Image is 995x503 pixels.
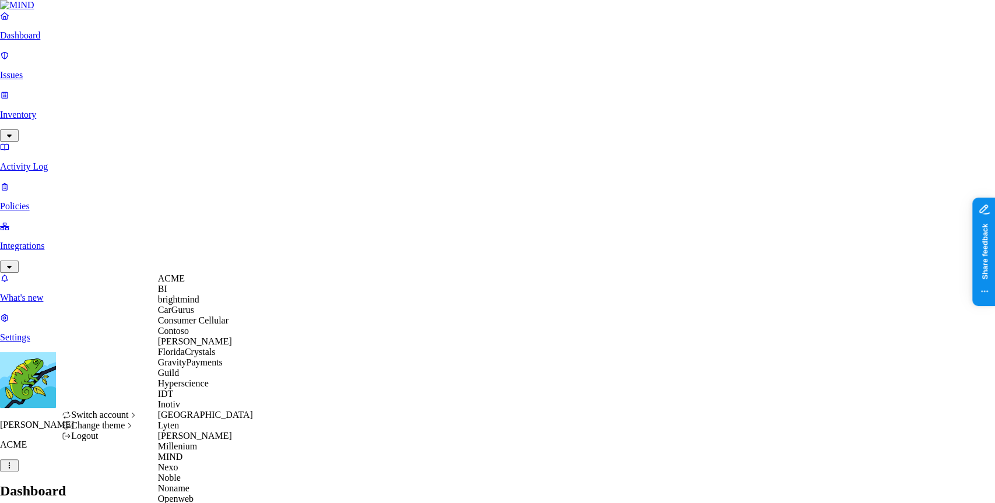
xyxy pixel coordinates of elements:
[71,420,125,430] span: Change theme
[158,410,253,420] span: [GEOGRAPHIC_DATA]
[158,347,216,357] span: FloridaCrystals
[158,473,181,483] span: Noble
[158,273,185,283] span: ACME
[158,378,209,388] span: Hyperscience
[158,294,199,304] span: brightmind
[158,326,189,336] span: Contoso
[158,305,194,315] span: CarGurus
[158,420,179,430] span: Lyten
[158,336,232,346] span: [PERSON_NAME]
[158,483,189,493] span: Noname
[158,462,178,472] span: Nexo
[71,410,128,420] span: Switch account
[158,315,228,325] span: Consumer Cellular
[158,399,180,409] span: Inotiv
[158,389,174,399] span: IDT
[158,441,198,451] span: Millenium
[158,452,183,462] span: MIND
[158,284,167,294] span: BI
[158,357,223,367] span: GravityPayments
[158,431,232,441] span: [PERSON_NAME]
[62,431,138,441] div: Logout
[158,368,179,378] span: Guild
